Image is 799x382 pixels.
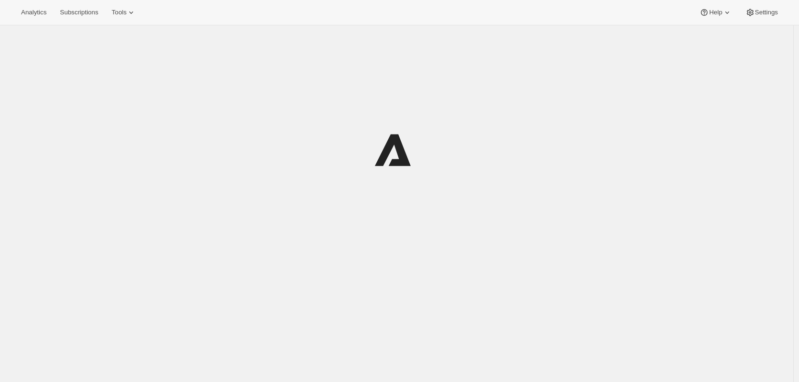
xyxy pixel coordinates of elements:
[21,9,46,16] span: Analytics
[106,6,142,19] button: Tools
[112,9,126,16] span: Tools
[740,6,784,19] button: Settings
[694,6,737,19] button: Help
[15,6,52,19] button: Analytics
[60,9,98,16] span: Subscriptions
[54,6,104,19] button: Subscriptions
[709,9,722,16] span: Help
[755,9,778,16] span: Settings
